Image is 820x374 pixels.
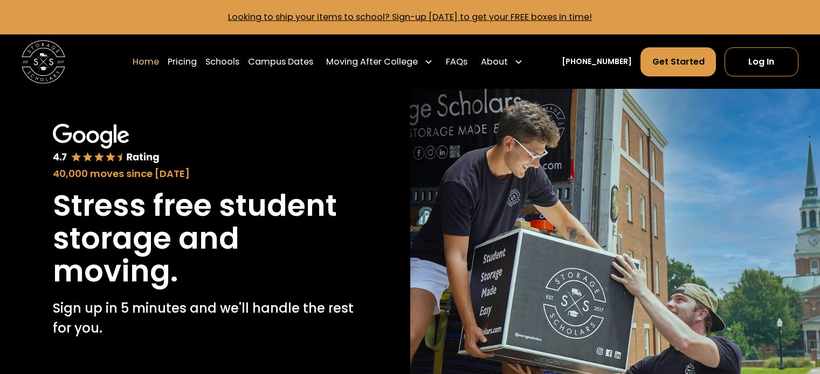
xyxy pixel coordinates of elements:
a: home [22,40,65,84]
p: Sign up in 5 minutes and we'll handle the rest for you. [53,299,357,338]
img: Google 4.7 star rating [53,124,159,165]
a: Home [133,47,159,77]
img: Storage Scholars main logo [22,40,65,84]
div: About [481,55,508,68]
div: Moving After College [322,47,437,77]
a: FAQs [446,47,467,77]
h1: Stress free student storage and moving. [53,189,357,288]
a: Pricing [168,47,197,77]
a: Log In [725,47,798,76]
a: Schools [205,47,239,77]
a: Get Started [640,47,715,76]
a: Looking to ship your items to school? Sign-up [DATE] to get your FREE boxes in time! [228,11,592,23]
a: [PHONE_NUMBER] [562,56,632,67]
div: About [477,47,527,77]
a: Campus Dates [248,47,313,77]
div: Moving After College [326,55,418,68]
div: 40,000 moves since [DATE] [53,166,357,181]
